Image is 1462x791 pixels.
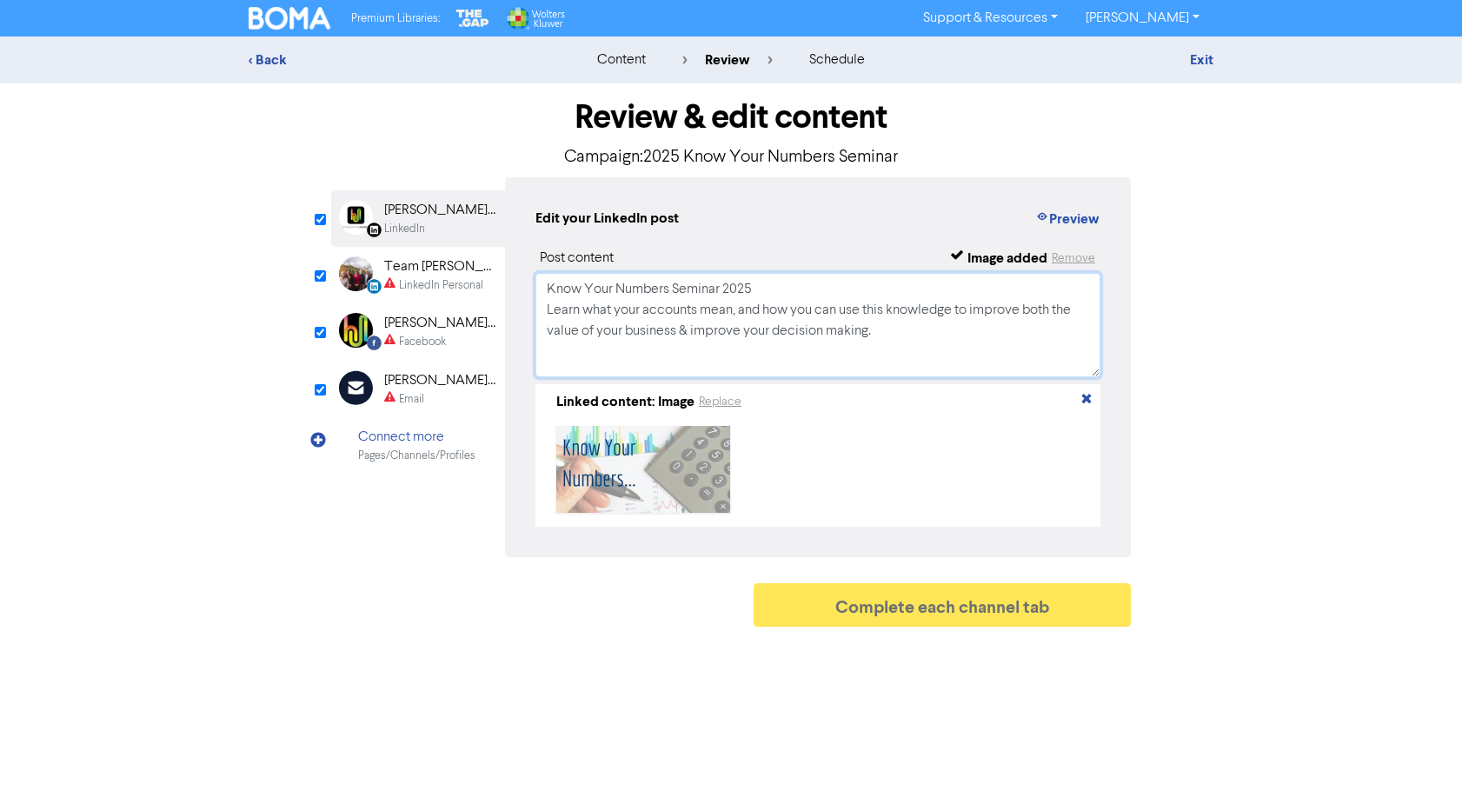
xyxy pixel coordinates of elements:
div: LinkedIn Personal [399,277,483,294]
div: Team [PERSON_NAME] [384,256,495,277]
p: Campaign: 2025 Know Your Numbers Seminar [331,144,1131,170]
div: Email [399,391,424,408]
div: [PERSON_NAME] [PERSON_NAME] Ltd [384,313,495,334]
div: Image added [967,248,1047,269]
div: Linked content: Image [556,391,694,412]
iframe: Chat Widget [1375,708,1462,791]
span: Premium Libraries: [351,13,440,24]
textarea: Know Your Numbers Seminar 2025 Learn what your accounts mean, and how you can use this knowledge ... [535,273,1100,377]
div: LinkedIn [384,221,425,237]
div: [PERSON_NAME] [PERSON_NAME] Ltd [384,370,495,391]
a: [PERSON_NAME] [1072,4,1213,32]
img: The Gap [454,7,492,30]
img: Facebook [339,313,373,348]
img: Linkedin [339,200,373,235]
button: Replace [698,392,742,412]
div: Post content [540,248,614,269]
div: [PERSON_NAME] [PERSON_NAME] LtdEmail [331,361,505,417]
div: schedule [809,50,865,70]
div: Connect morePages/Channels/Profiles [331,417,505,474]
img: LinkedinPersonal [339,256,373,291]
div: Pages/Channels/Profiles [358,448,475,464]
div: [PERSON_NAME] [PERSON_NAME] Ltd [384,200,495,221]
button: Remove [1051,248,1096,269]
h1: Review & edit content [331,97,1131,137]
img: BOMA Logo [249,7,330,30]
div: content [597,50,646,70]
div: review [682,50,773,70]
div: Facebook [PERSON_NAME] [PERSON_NAME] LtdFacebook [331,303,505,360]
img: image_1756178905948.jpg [556,426,730,513]
button: Preview [1034,208,1100,230]
img: Wolters Kluwer [505,7,564,30]
button: Complete each channel tab [754,583,1131,627]
div: < Back [249,50,553,70]
a: Exit [1190,51,1213,69]
div: Edit your LinkedIn post [535,208,679,230]
div: Facebook [399,334,446,350]
a: Support & Resources [909,4,1072,32]
div: LinkedinPersonal Team [PERSON_NAME]LinkedIn Personal [331,247,505,303]
div: Connect more [358,427,475,448]
div: Linkedin [PERSON_NAME] [PERSON_NAME] LtdLinkedIn [331,190,505,247]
